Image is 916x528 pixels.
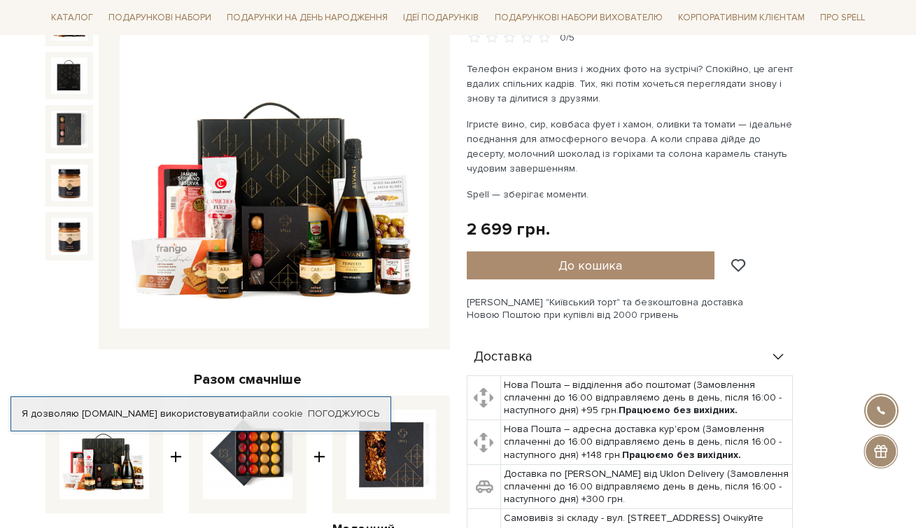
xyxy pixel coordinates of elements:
a: Подарунки на День народження [221,7,393,29]
img: Подарунок Агент спільних фото [51,111,87,147]
img: Набір цукерок Ейфорія [203,410,293,499]
p: Spell — зберігає моменти. [467,187,795,202]
a: файли cookie [239,408,303,419]
a: Ідеї подарунків [397,7,484,29]
p: Телефон екраном вниз і жодних фото на зустрічі? Спокійно, це агент вдалих спільних кадрів. Тих, я... [467,62,795,106]
img: Подарунок Агент спільних фото [51,218,87,254]
a: Корпоративним клієнтам [672,6,810,29]
b: Працюємо без вихідних. [622,449,741,461]
div: Разом смачніше [45,370,450,389]
a: Про Spell [815,7,871,29]
div: [PERSON_NAME] "Київський торт" та безкоштовна доставка Новою Поштою при купівлі від 2000 гривень [467,296,871,321]
span: До кошика [558,258,622,273]
div: Я дозволяю [DOMAIN_NAME] використовувати [11,408,390,420]
button: До кошика [467,251,715,279]
a: Каталог [45,7,99,29]
a: Подарункові набори [103,7,217,29]
td: Нова Пошта – відділення або поштомат (Замовлення сплаченні до 16:00 відправляємо день в день, піс... [500,375,792,420]
img: Молочний шоколад з горіховим асорті [346,410,436,499]
p: Ігристе вино, сир, ковбаса фует і хамон, оливки та томати — ідеальне поєднання для атмосферного в... [467,117,795,176]
img: Подарунок Агент спільних фото [120,20,429,329]
span: Доставка [474,351,533,363]
div: 0/5 [560,32,575,45]
img: Подарунок Агент спільних фото [51,165,87,201]
td: Нова Пошта – адресна доставка кур'єром (Замовлення сплаченні до 16:00 відправляємо день в день, п... [500,420,792,465]
a: Подарункові набори вихователю [489,6,668,29]
b: Працюємо без вихідних. [619,404,738,416]
img: Подарунок Агент спільних фото [59,410,149,499]
div: 2 699 грн. [467,218,550,240]
img: Подарунок Агент спільних фото [51,57,87,94]
a: Погоджуюсь [308,408,379,420]
td: Доставка по [PERSON_NAME] від Uklon Delivery (Замовлення сплаченні до 16:00 відправляємо день в д... [500,464,792,509]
